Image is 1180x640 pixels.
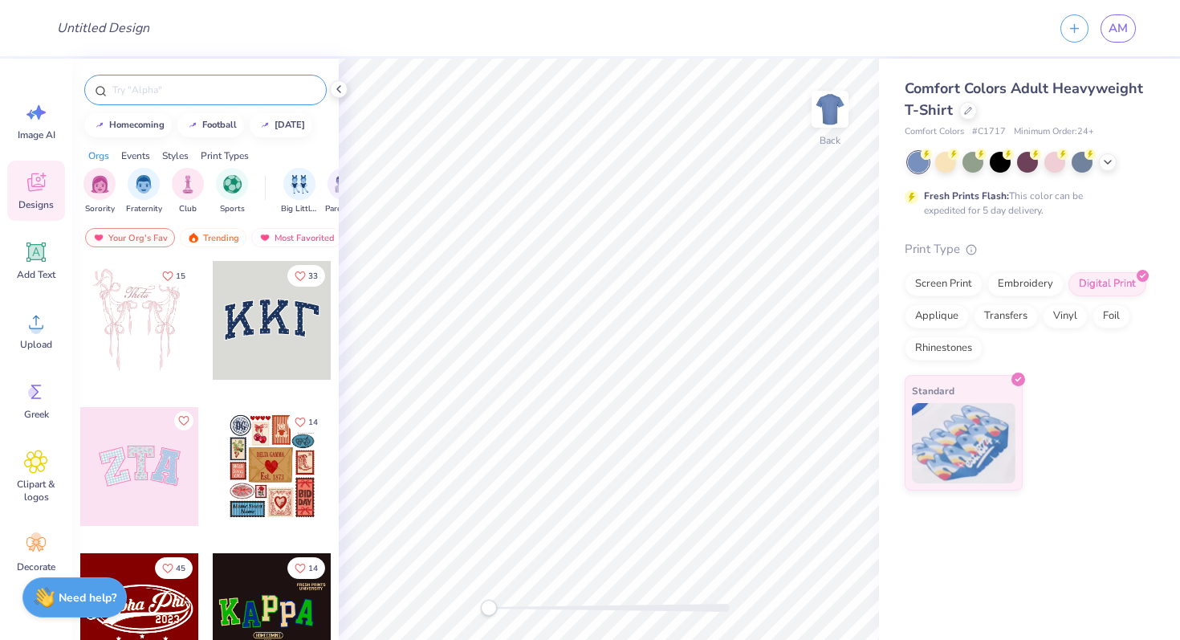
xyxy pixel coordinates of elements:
[308,418,318,426] span: 14
[905,272,983,296] div: Screen Print
[135,175,153,194] img: Fraternity Image
[220,203,245,215] span: Sports
[44,12,162,44] input: Untitled Design
[155,557,193,579] button: Like
[251,228,342,247] div: Most Favorited
[17,561,55,573] span: Decorate
[291,175,308,194] img: Big Little Reveal Image
[820,133,840,148] div: Back
[10,478,63,503] span: Clipart & logos
[155,265,193,287] button: Like
[814,93,846,125] img: Back
[59,590,116,605] strong: Need help?
[905,240,1148,259] div: Print Type
[216,168,248,215] button: filter button
[1014,125,1094,139] span: Minimum Order: 24 +
[481,600,497,616] div: Accessibility label
[179,175,197,194] img: Club Image
[281,168,318,215] div: filter for Big Little Reveal
[180,228,246,247] div: Trending
[109,120,165,129] div: homecoming
[176,565,185,573] span: 45
[912,382,954,399] span: Standard
[216,168,248,215] div: filter for Sports
[121,149,150,163] div: Events
[126,168,162,215] div: filter for Fraternity
[308,272,318,280] span: 33
[176,272,185,280] span: 15
[287,265,325,287] button: Like
[987,272,1064,296] div: Embroidery
[325,203,362,215] span: Parent's Weekend
[201,149,249,163] div: Print Types
[974,304,1038,328] div: Transfers
[126,168,162,215] button: filter button
[335,175,353,194] img: Parent's Weekend Image
[250,113,312,137] button: [DATE]
[912,403,1015,483] img: Standard
[84,113,172,137] button: homecoming
[972,125,1006,139] span: # C1717
[202,120,237,129] div: football
[287,557,325,579] button: Like
[905,79,1143,120] span: Comfort Colors Adult Heavyweight T-Shirt
[18,128,55,141] span: Image AI
[91,175,109,194] img: Sorority Image
[20,338,52,351] span: Upload
[162,149,189,163] div: Styles
[275,120,305,129] div: halloween
[905,304,969,328] div: Applique
[186,120,199,130] img: trend_line.gif
[111,82,316,98] input: Try "Alpha"
[281,203,318,215] span: Big Little Reveal
[325,168,362,215] div: filter for Parent's Weekend
[172,168,204,215] button: filter button
[177,113,244,137] button: football
[258,120,271,130] img: trend_line.gif
[308,565,318,573] span: 14
[223,175,242,194] img: Sports Image
[24,408,49,421] span: Greek
[93,120,106,130] img: trend_line.gif
[924,189,1121,218] div: This color can be expedited for 5 day delivery.
[924,190,1009,202] strong: Fresh Prints Flash:
[281,168,318,215] button: filter button
[85,228,175,247] div: Your Org's Fav
[187,232,200,243] img: trending.gif
[905,336,983,361] div: Rhinestones
[1109,19,1128,38] span: AM
[88,149,109,163] div: Orgs
[1043,304,1088,328] div: Vinyl
[85,203,115,215] span: Sorority
[18,198,54,211] span: Designs
[126,203,162,215] span: Fraternity
[905,125,964,139] span: Comfort Colors
[1101,14,1136,43] a: AM
[1093,304,1130,328] div: Foil
[83,168,116,215] button: filter button
[179,203,197,215] span: Club
[174,411,193,430] button: Like
[83,168,116,215] div: filter for Sorority
[258,232,271,243] img: most_fav.gif
[325,168,362,215] button: filter button
[92,232,105,243] img: most_fav.gif
[287,411,325,433] button: Like
[1068,272,1146,296] div: Digital Print
[17,268,55,281] span: Add Text
[172,168,204,215] div: filter for Club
